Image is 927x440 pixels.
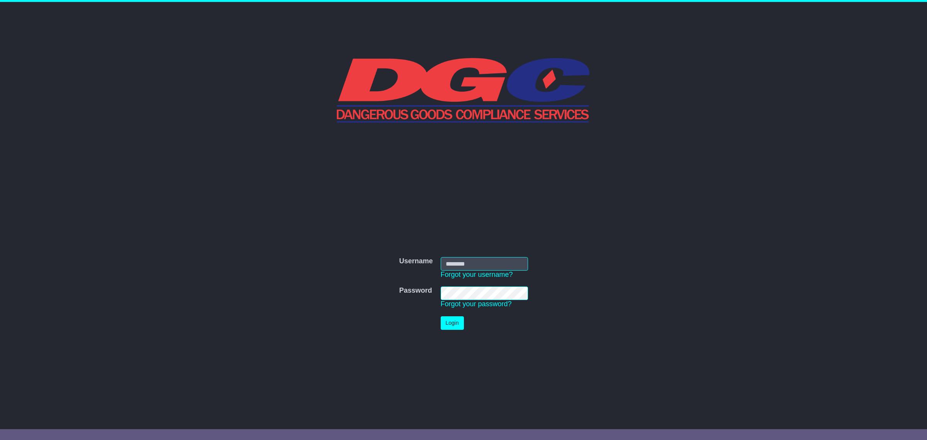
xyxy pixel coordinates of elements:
[399,257,433,266] label: Username
[399,287,432,295] label: Password
[337,57,591,123] img: DGC QLD
[441,316,464,330] button: Login
[441,271,513,278] a: Forgot your username?
[441,300,512,308] a: Forgot your password?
